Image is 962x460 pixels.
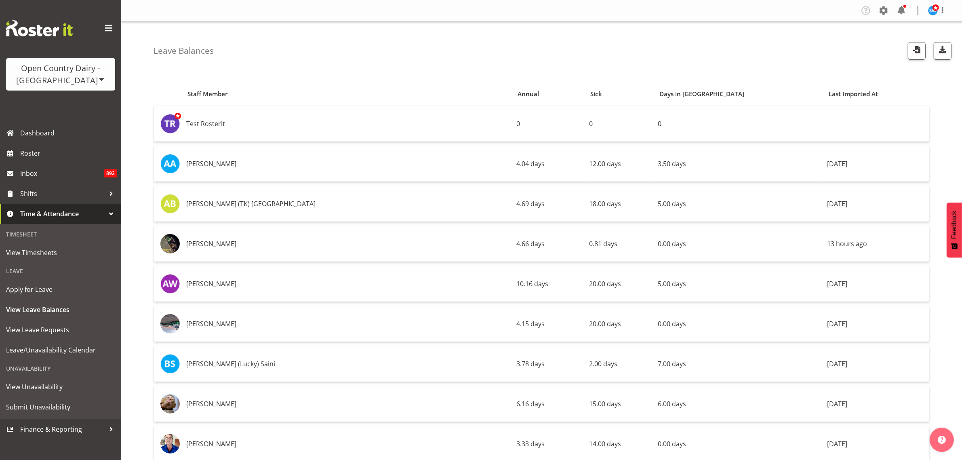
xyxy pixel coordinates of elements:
[160,114,180,133] img: test-rosterit7563.jpg
[658,399,686,408] span: 6.00 days
[20,423,105,435] span: Finance & Reporting
[928,6,938,15] img: steve-webb8258.jpg
[20,127,117,139] span: Dashboard
[183,226,513,262] td: [PERSON_NAME]
[516,319,545,328] span: 4.15 days
[183,306,513,342] td: [PERSON_NAME]
[20,147,117,159] span: Roster
[516,399,545,408] span: 6.16 days
[20,167,104,179] span: Inbox
[2,300,119,320] a: View Leave Balances
[589,119,593,128] span: 0
[589,199,621,208] span: 18.00 days
[2,279,119,300] a: Apply for Leave
[6,304,115,316] span: View Leave Balances
[938,436,946,444] img: help-xxl-2.png
[6,401,115,413] span: Submit Unavailability
[934,42,951,60] button: Download Leave Balances
[827,399,847,408] span: [DATE]
[183,346,513,382] td: [PERSON_NAME] (Lucky) Saini
[827,159,847,168] span: [DATE]
[516,199,545,208] span: 4.69 days
[160,354,180,373] img: bhupinder-saini8168.jpg
[589,239,617,248] span: 0.81 days
[20,188,105,200] span: Shifts
[6,283,115,295] span: Apply for Leave
[160,314,180,333] img: barry-morgan1fcdc3dbfdd87109e0eae247047b2e04.png
[658,159,686,168] span: 3.50 days
[516,439,545,448] span: 3.33 days
[951,211,958,239] span: Feedback
[658,119,662,128] span: 0
[516,279,548,288] span: 10.16 days
[183,146,513,182] td: [PERSON_NAME]
[658,279,686,288] span: 5.00 days
[160,394,180,414] img: brent-adams6c2ed5726f1d41a690d4d5a40633ac2e.png
[658,199,686,208] span: 5.00 days
[160,154,180,173] img: abhilash-antony8160.jpg
[160,434,180,454] img: callum-leslieb2ccbb570efb4ea93546c50242686de0.png
[827,199,847,208] span: [DATE]
[516,359,545,368] span: 3.78 days
[589,439,621,448] span: 14.00 days
[908,42,926,60] button: Import Leave Balances
[6,20,73,36] img: Rosterit website logo
[160,194,180,213] img: alan-bedford8161.jpg
[827,319,847,328] span: [DATE]
[589,359,617,368] span: 2.00 days
[187,89,228,99] span: Staff Member
[183,266,513,302] td: [PERSON_NAME]
[947,203,962,257] button: Feedback - Show survey
[589,399,621,408] span: 15.00 days
[827,359,847,368] span: [DATE]
[183,106,513,142] td: Test Rosterit
[183,386,513,422] td: [PERSON_NAME]
[659,89,744,99] span: Days in [GEOGRAPHIC_DATA]
[516,239,545,248] span: 4.66 days
[154,46,214,55] h4: Leave Balances
[2,397,119,417] a: Submit Unavailability
[827,239,867,248] span: 13 hours ago
[14,62,107,87] div: Open Country Dairy - [GEOGRAPHIC_DATA]
[2,360,119,377] div: Unavailability
[2,340,119,360] a: Leave/Unavailability Calendar
[589,159,621,168] span: 12.00 days
[6,324,115,336] span: View Leave Requests
[589,319,621,328] span: 20.00 days
[827,439,847,448] span: [DATE]
[658,359,686,368] span: 7.00 days
[518,89,539,99] span: Annual
[2,243,119,263] a: View Timesheets
[6,344,115,356] span: Leave/Unavailability Calendar
[20,208,105,220] span: Time & Attendance
[658,319,686,328] span: 0.00 days
[160,274,180,293] img: andy-webb8163.jpg
[829,89,878,99] span: Last Imported At
[183,186,513,222] td: [PERSON_NAME] (TK) [GEOGRAPHIC_DATA]
[2,377,119,397] a: View Unavailability
[516,159,545,168] span: 4.04 days
[6,381,115,393] span: View Unavailability
[827,279,847,288] span: [DATE]
[516,119,520,128] span: 0
[589,279,621,288] span: 20.00 days
[2,263,119,279] div: Leave
[590,89,602,99] span: Sick
[658,439,686,448] span: 0.00 days
[2,226,119,243] div: Timesheet
[104,169,117,177] span: 892
[658,239,686,248] span: 0.00 days
[160,234,180,253] img: amrik-singh03ac6be936c81c43ac146ad11541ec6c.png
[6,247,115,259] span: View Timesheets
[2,320,119,340] a: View Leave Requests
